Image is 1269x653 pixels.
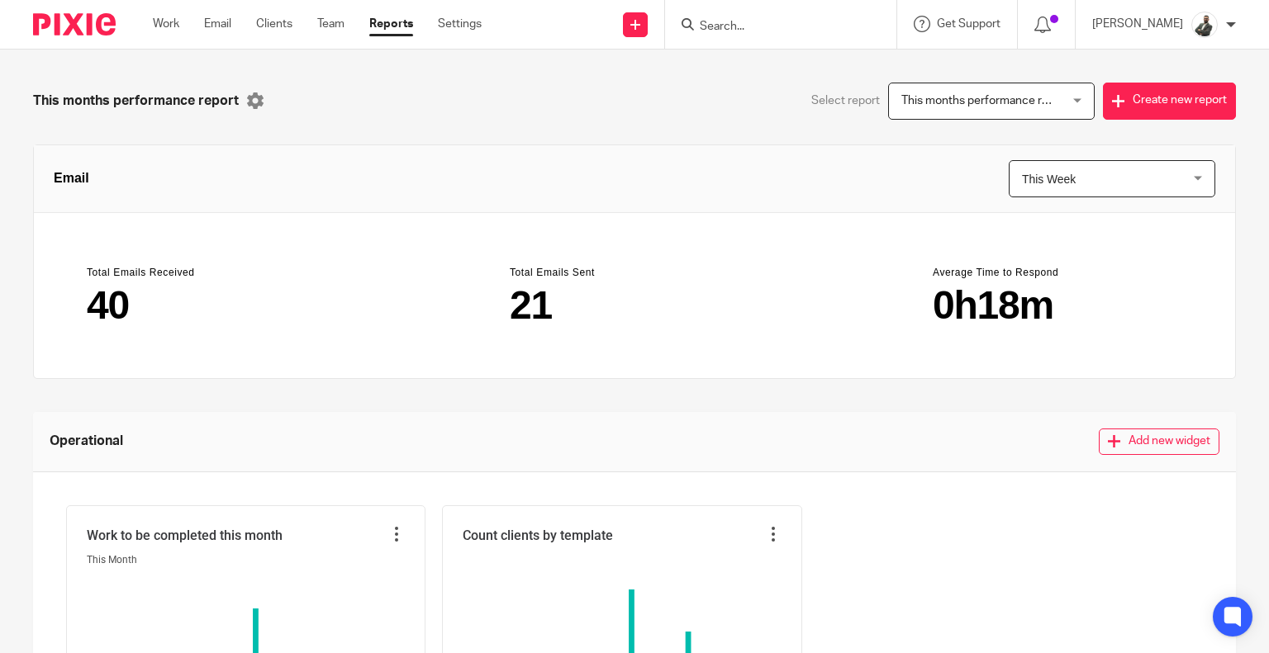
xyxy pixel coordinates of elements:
a: Email [204,16,231,32]
a: Team [317,16,345,32]
img: Pixie [33,13,116,35]
span: Get Support [937,18,1000,30]
button: Add new widget [1099,428,1219,455]
header: Total Emails Sent [510,266,759,279]
img: AWPHOTO_EXPERTEYE_060.JPG [1191,12,1218,38]
span: Work to be completed this month [87,526,283,545]
span: Email [54,168,89,188]
header: Average Time to Respond [933,266,1182,279]
span: This Week [1022,173,1076,186]
main: 40 [87,286,336,325]
span: This months performance report [33,92,239,111]
a: Reports [369,16,413,32]
main: 21 [510,286,759,325]
main: 0h18m [933,286,1182,325]
input: Search [698,20,847,35]
a: Settings [438,16,482,32]
a: Work [153,16,179,32]
header: Total Emails Received [87,266,336,279]
span: This months performance report [901,95,1070,106]
span: Count clients by template [463,526,613,545]
p: [PERSON_NAME] [1092,16,1183,32]
span: Operational [50,432,123,451]
a: Clients [256,16,292,32]
button: Create new report [1103,83,1236,120]
span: This Month [87,554,137,565]
span: Select report [811,92,880,109]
